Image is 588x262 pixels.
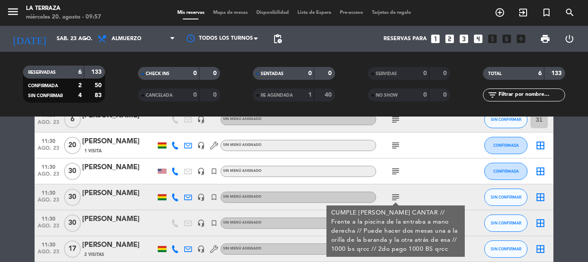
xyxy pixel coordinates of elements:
span: Mis reservas [173,10,209,15]
i: search [565,7,575,18]
strong: 0 [193,70,197,76]
strong: 6 [538,70,542,76]
i: looks_6 [501,33,512,44]
span: SIN CONFIRMAR [491,117,521,122]
span: Sin menú asignado [223,247,262,250]
span: CHECK INS [146,72,169,76]
i: subject [390,114,401,125]
span: Tarjetas de regalo [367,10,415,15]
span: Almuerzo [112,36,141,42]
span: NO SHOW [376,93,398,98]
i: looks_one [430,33,441,44]
i: headset_mic [197,219,205,227]
i: menu [6,5,19,18]
i: turned_in_not [210,219,218,227]
span: Sin menú asignado [223,143,262,147]
span: print [540,34,550,44]
span: Lista de Espera [293,10,336,15]
strong: 0 [213,70,218,76]
span: CONFIRMADA [28,84,58,88]
strong: 50 [95,82,103,88]
span: SENTADAS [261,72,284,76]
span: pending_actions [272,34,283,44]
span: ago. 23 [38,223,59,233]
button: SIN CONFIRMAR [484,240,527,258]
i: border_all [535,140,546,151]
span: SIN CONFIRMAR [28,94,63,98]
span: Mapa de mesas [209,10,252,15]
div: [PERSON_NAME] [82,136,156,147]
strong: 0 [423,92,427,98]
strong: 133 [91,69,103,75]
i: filter_list [487,90,498,100]
i: add_circle_outline [495,7,505,18]
div: LOG OUT [557,26,582,52]
button: SIN CONFIRMAR [484,215,527,232]
strong: 0 [328,70,333,76]
div: miércoles 20. agosto - 09:57 [26,13,101,22]
i: headset_mic [197,116,205,123]
span: 30 [64,163,81,180]
div: [PERSON_NAME] [82,162,156,173]
button: menu [6,5,19,21]
span: RESERVADAS [28,70,56,75]
i: turned_in_not [210,167,218,175]
span: Sin menú asignado [223,221,262,224]
span: ago. 23 [38,197,59,207]
span: 11:30 [38,187,59,197]
span: TOTAL [488,72,502,76]
strong: 0 [193,92,197,98]
span: 6 [64,111,81,128]
i: looks_4 [473,33,484,44]
strong: 0 [443,70,448,76]
i: looks_5 [487,33,498,44]
span: RE AGENDADA [261,93,293,98]
button: SIN CONFIRMAR [484,111,527,128]
span: 1 Visita [84,148,102,155]
span: ago. 23 [38,120,59,129]
i: looks_two [444,33,455,44]
i: border_all [535,218,546,228]
strong: 6 [78,69,82,75]
span: Reservas para [383,36,427,42]
span: 2 Visitas [84,251,104,258]
strong: 1 [308,92,312,98]
i: turned_in_not [210,193,218,201]
span: 11:30 [38,161,59,171]
i: turned_in_not [541,7,552,18]
div: [PERSON_NAME] [82,240,156,251]
span: SIN CONFIRMAR [491,246,521,251]
i: border_all [535,166,546,177]
i: headset_mic [197,167,205,175]
strong: 0 [443,92,448,98]
span: CONFIRMADA [493,143,519,148]
i: add_box [515,33,527,44]
span: Sin menú asignado [223,195,262,199]
span: SERVIDAS [376,72,397,76]
strong: 0 [308,70,312,76]
strong: 40 [325,92,333,98]
strong: 0 [423,70,427,76]
strong: 4 [78,92,82,98]
i: subject [390,192,401,202]
i: subject [390,166,401,177]
i: headset_mic [197,245,205,253]
span: ago. 23 [38,171,59,181]
i: looks_3 [458,33,470,44]
strong: 83 [95,92,103,98]
div: CUMPLE [PERSON_NAME] CANTAR // Frente a la piscina de la entraba a mano derecha // Puede hacer do... [331,208,460,254]
span: 11:30 [38,213,59,223]
strong: 0 [213,92,218,98]
i: subject [390,140,401,151]
i: power_settings_new [564,34,575,44]
i: border_all [535,192,546,202]
span: CONFIRMADA [493,169,519,174]
span: SIN CONFIRMAR [491,221,521,225]
i: headset_mic [197,142,205,149]
span: 20 [64,137,81,154]
input: Filtrar por nombre... [498,90,565,100]
i: border_all [535,244,546,254]
div: La Terraza [26,4,101,13]
i: exit_to_app [518,7,528,18]
span: ago. 23 [38,145,59,155]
